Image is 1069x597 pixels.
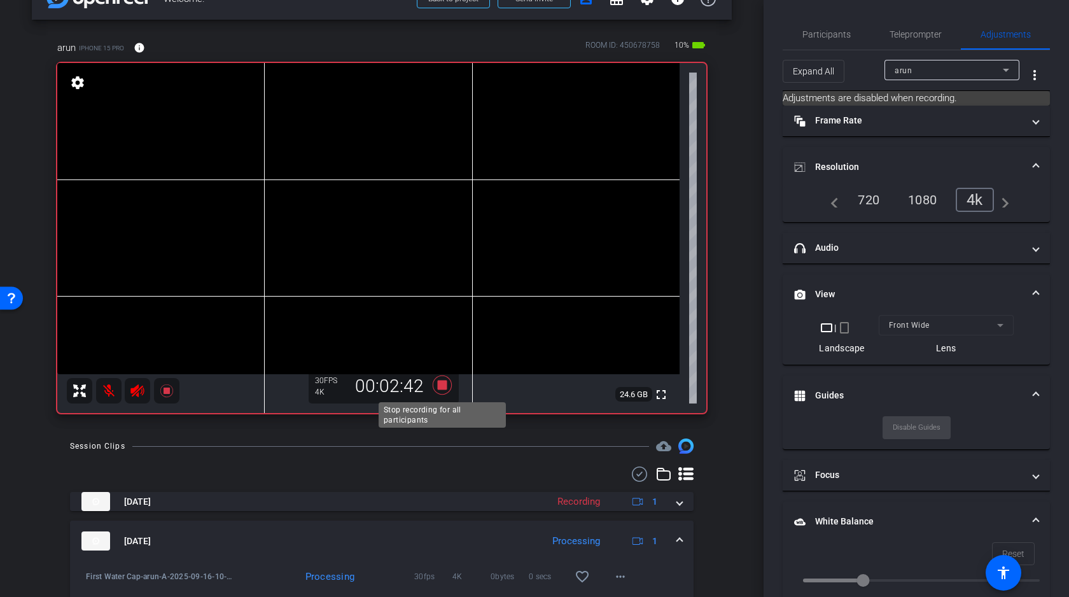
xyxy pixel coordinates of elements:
[802,30,851,39] span: Participants
[315,387,347,397] div: 4K
[819,320,864,335] div: |
[134,42,145,53] mat-icon: info
[794,241,1023,255] mat-panel-title: Audio
[823,192,839,207] mat-icon: navigate_before
[691,38,706,53] mat-icon: battery_std
[575,569,590,584] mat-icon: favorite_border
[673,35,691,55] span: 10%
[783,315,1050,365] div: View
[890,30,942,39] span: Teleprompter
[79,43,124,53] span: iPhone 15 Pro
[81,531,110,551] img: thumb-nail
[783,91,1050,106] mat-card: Adjustments are disabled when recording.
[794,515,1023,528] mat-panel-title: White Balance
[529,570,567,583] span: 0 secs
[652,535,657,548] span: 1
[783,416,1050,449] div: Guides
[783,274,1050,315] mat-expansion-panel-header: View
[1019,60,1050,90] button: More Options for Adjustments Panel
[678,439,694,454] img: Session clips
[615,387,652,402] span: 24.6 GB
[981,30,1031,39] span: Adjustments
[299,570,353,583] div: Processing
[794,389,1023,402] mat-panel-title: Guides
[585,39,660,58] div: ROOM ID: 450678758
[783,376,1050,416] mat-expansion-panel-header: Guides
[546,534,606,549] div: Processing
[996,565,1011,580] mat-icon: accessibility
[81,492,110,511] img: thumb-nail
[783,502,1050,542] mat-expansion-panel-header: White Balance
[491,570,529,583] span: 0bytes
[613,569,628,584] mat-icon: more_horiz
[551,495,606,509] div: Recording
[124,535,151,548] span: [DATE]
[69,75,87,90] mat-icon: settings
[347,376,432,397] div: 00:02:42
[794,114,1023,127] mat-panel-title: Frame Rate
[783,147,1050,188] mat-expansion-panel-header: Resolution
[86,570,237,583] span: First Water Cap-arun-A-2025-09-16-10-01-26-514-0
[819,342,864,355] div: Landscape
[994,192,1009,207] mat-icon: navigate_next
[656,439,671,454] mat-icon: cloud_upload
[783,460,1050,491] mat-expansion-panel-header: Focus
[70,521,694,561] mat-expansion-panel-header: thumb-nail[DATE]Processing1
[57,41,76,55] span: arun
[452,570,491,583] span: 4K
[783,60,844,83] button: Expand All
[783,106,1050,136] mat-expansion-panel-header: Frame Rate
[324,376,337,385] span: FPS
[895,66,912,75] span: arun
[793,59,834,83] span: Expand All
[653,387,669,402] mat-icon: fullscreen
[414,570,452,583] span: 30fps
[783,233,1050,263] mat-expansion-panel-header: Audio
[124,495,151,509] span: [DATE]
[794,160,1023,174] mat-panel-title: Resolution
[794,288,1023,301] mat-panel-title: View
[70,492,694,511] mat-expansion-panel-header: thumb-nail[DATE]Recording1
[70,440,125,453] div: Session Clips
[379,402,506,428] div: Stop recording for all participants
[652,495,657,509] span: 1
[315,376,347,386] div: 30
[783,188,1050,222] div: Resolution
[1027,67,1042,83] mat-icon: more_vert
[656,439,671,454] span: Destinations for your clips
[794,468,1023,482] mat-panel-title: Focus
